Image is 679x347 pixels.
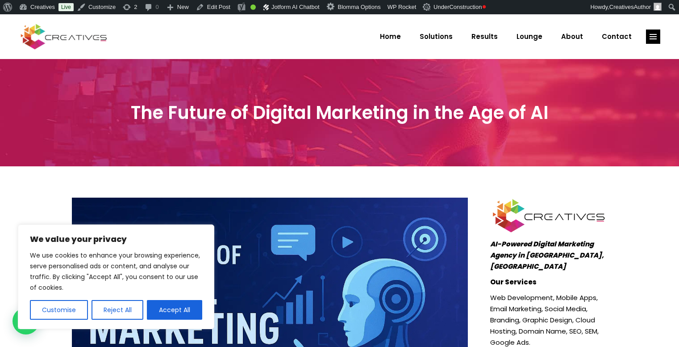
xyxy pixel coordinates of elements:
a: Lounge [507,25,552,48]
div: WhatsApp contact [12,308,39,334]
a: Home [371,25,410,48]
img: Creatives | The Future of Digital Marketing in the Age of AI [654,3,662,11]
span: CreativesAuthor [609,4,651,10]
h3: The Future of Digital Marketing in the Age of AI [72,102,608,123]
a: Results [462,25,507,48]
strong: Our Services [490,277,537,287]
span: Solutions [420,25,453,48]
div: Good [250,4,256,10]
span: About [561,25,583,48]
span: Results [471,25,498,48]
img: Creatives | The Future of Digital Marketing in the Age of AI [423,3,432,11]
img: Creatives | The Future of Digital Marketing in the Age of AI [490,198,608,234]
a: Contact [592,25,641,48]
a: About [552,25,592,48]
span: Contact [602,25,632,48]
button: Accept All [147,300,202,320]
img: Creatives [19,23,109,51]
a: link [646,30,660,44]
p: We value your privacy [30,234,202,245]
p: We use cookies to enhance your browsing experience, serve personalised ads or content, and analys... [30,250,202,293]
span: Home [380,25,401,48]
em: AI-Powered Digital Marketing Agency in [GEOGRAPHIC_DATA], [GEOGRAPHIC_DATA] [490,239,604,271]
button: Reject All [92,300,144,320]
a: Solutions [410,25,462,48]
a: Live [58,3,74,11]
div: We value your privacy [18,224,214,329]
button: Customise [30,300,88,320]
span: Lounge [517,25,542,48]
